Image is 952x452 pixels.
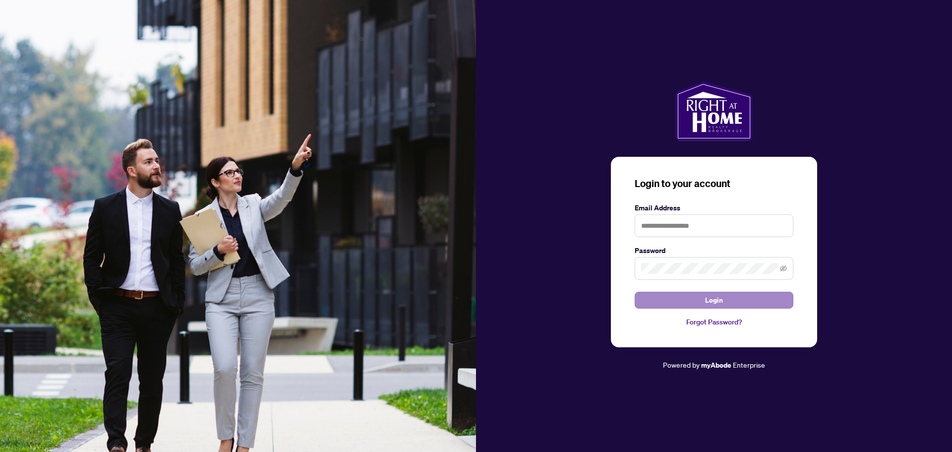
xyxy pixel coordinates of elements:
[675,81,752,141] img: ma-logo
[635,317,793,327] a: Forgot Password?
[635,245,793,256] label: Password
[701,360,731,371] a: myAbode
[663,360,700,369] span: Powered by
[705,292,723,308] span: Login
[635,292,793,309] button: Login
[635,177,793,191] h3: Login to your account
[733,360,765,369] span: Enterprise
[780,265,787,272] span: eye-invisible
[635,202,793,213] label: Email Address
